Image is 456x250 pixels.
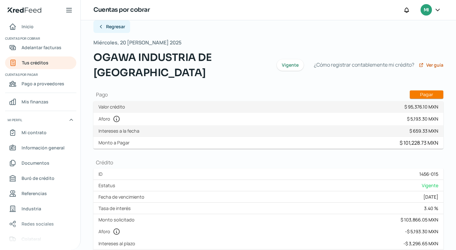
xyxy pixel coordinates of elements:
[22,220,54,228] span: Redes sociales
[22,128,47,136] span: Mi contrato
[404,104,438,110] div: $ 95,376.10 MXN
[400,139,438,146] div: $ 101,228.73 MXN
[106,24,125,29] span: Regresar
[5,141,76,154] a: Información general
[22,59,48,67] span: Tus créditos
[426,63,443,67] span: Ver guía
[401,217,438,223] div: $ 103,866.05 MXN
[22,80,64,88] span: Pago a proveedores
[22,159,49,167] span: Documentos
[98,182,118,188] label: Estatus
[424,6,429,14] span: MI
[22,98,48,106] span: Mis finanzas
[5,20,76,33] a: Inicio
[93,90,443,99] h1: Pago
[8,117,22,123] span: Mi perfil
[5,41,76,54] a: Adelantar facturas
[422,182,438,188] span: Vigente
[98,228,123,235] label: Aforo
[5,157,76,169] a: Documentos
[5,72,75,77] span: Cuentas por pagar
[93,38,181,47] span: Miércoles, 20 [PERSON_NAME] 2025
[419,62,443,68] a: Ver guía
[22,205,41,213] span: Industria
[98,171,105,177] label: ID
[98,205,133,211] label: Tasa de interés
[22,23,34,30] span: Inicio
[98,128,142,134] label: Intereses a la fecha
[22,174,54,182] span: Buró de crédito
[22,189,47,197] span: Referencias
[403,240,438,247] div: - $ 3,296.65 MXN
[407,116,438,122] div: $ 5,193.30 MXN
[5,172,76,185] a: Buró de crédito
[5,36,75,41] span: Cuentas por cobrar
[98,115,123,123] label: Aforo
[409,128,438,134] div: $ 659.33 MXN
[93,20,130,33] button: Regresar
[5,95,76,108] a: Mis finanzas
[98,217,137,223] label: Monto solicitado
[5,77,76,90] a: Pago a proveedores
[5,126,76,139] a: Mi contrato
[98,104,128,110] label: Valor crédito
[5,233,76,246] a: Colateral
[423,194,438,200] div: [DATE]
[5,202,76,215] a: Industria
[5,56,76,69] a: Tus créditos
[93,50,269,80] span: OGAWA INDUSTRIA DE [GEOGRAPHIC_DATA]
[93,5,150,15] h1: Cuentas por cobrar
[282,63,299,67] span: Vigente
[405,228,438,234] div: - $ 5,193.30 MXN
[22,235,41,243] span: Colateral
[22,43,61,51] span: Adelantar facturas
[424,205,438,211] div: 3.40 %
[5,218,76,230] a: Redes sociales
[410,90,443,99] button: Pagar
[5,187,76,200] a: Referencias
[98,240,138,247] label: Intereses al plazo
[98,140,132,146] label: Monto a Pagar
[93,159,443,166] h1: Crédito
[419,171,438,177] div: 1456-015
[22,144,65,152] span: Información general
[314,60,414,69] span: ¿Cómo registrar contablemente mi crédito?
[98,194,147,200] label: Fecha de vencimiento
